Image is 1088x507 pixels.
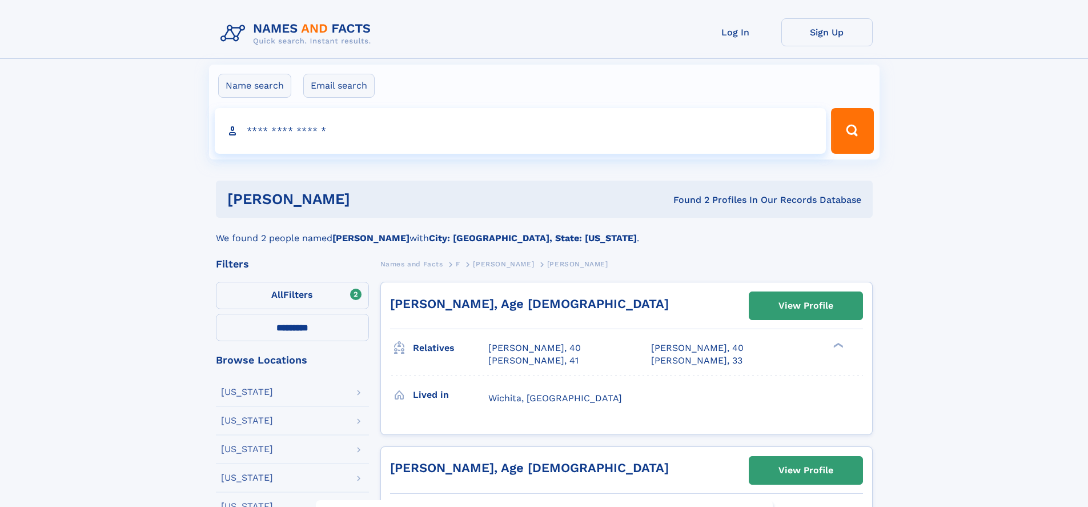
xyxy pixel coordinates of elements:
div: [US_STATE] [221,445,273,454]
div: Browse Locations [216,355,369,365]
a: Names and Facts [380,257,443,271]
a: Log In [690,18,781,46]
div: [US_STATE] [221,473,273,482]
a: Sign Up [781,18,873,46]
a: F [456,257,460,271]
a: [PERSON_NAME], 40 [488,342,581,354]
span: [PERSON_NAME] [547,260,608,268]
h3: Relatives [413,338,488,358]
a: [PERSON_NAME], Age [DEMOGRAPHIC_DATA] [390,461,669,475]
div: View Profile [778,457,833,484]
a: View Profile [749,457,862,484]
a: View Profile [749,292,862,320]
b: [PERSON_NAME] [332,233,409,243]
span: F [456,260,460,268]
h1: [PERSON_NAME] [227,192,512,206]
a: [PERSON_NAME] [473,257,534,271]
div: [US_STATE] [221,416,273,425]
input: search input [215,108,826,154]
a: [PERSON_NAME], 40 [651,342,744,354]
img: Logo Names and Facts [216,18,380,49]
div: View Profile [778,293,833,319]
h3: Lived in [413,385,488,405]
label: Email search [303,74,375,98]
div: Found 2 Profiles In Our Records Database [512,194,861,206]
div: [US_STATE] [221,388,273,397]
a: [PERSON_NAME], Age [DEMOGRAPHIC_DATA] [390,297,669,311]
span: All [271,289,283,300]
span: [PERSON_NAME] [473,260,534,268]
div: Filters [216,259,369,269]
a: [PERSON_NAME], 33 [651,354,742,367]
div: We found 2 people named with . [216,218,873,245]
b: City: [GEOGRAPHIC_DATA], State: [US_STATE] [429,233,637,243]
button: Search Button [831,108,873,154]
a: [PERSON_NAME], 41 [488,354,579,367]
label: Name search [218,74,291,98]
span: Wichita, [GEOGRAPHIC_DATA] [488,393,622,404]
div: ❯ [830,342,844,349]
label: Filters [216,282,369,309]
